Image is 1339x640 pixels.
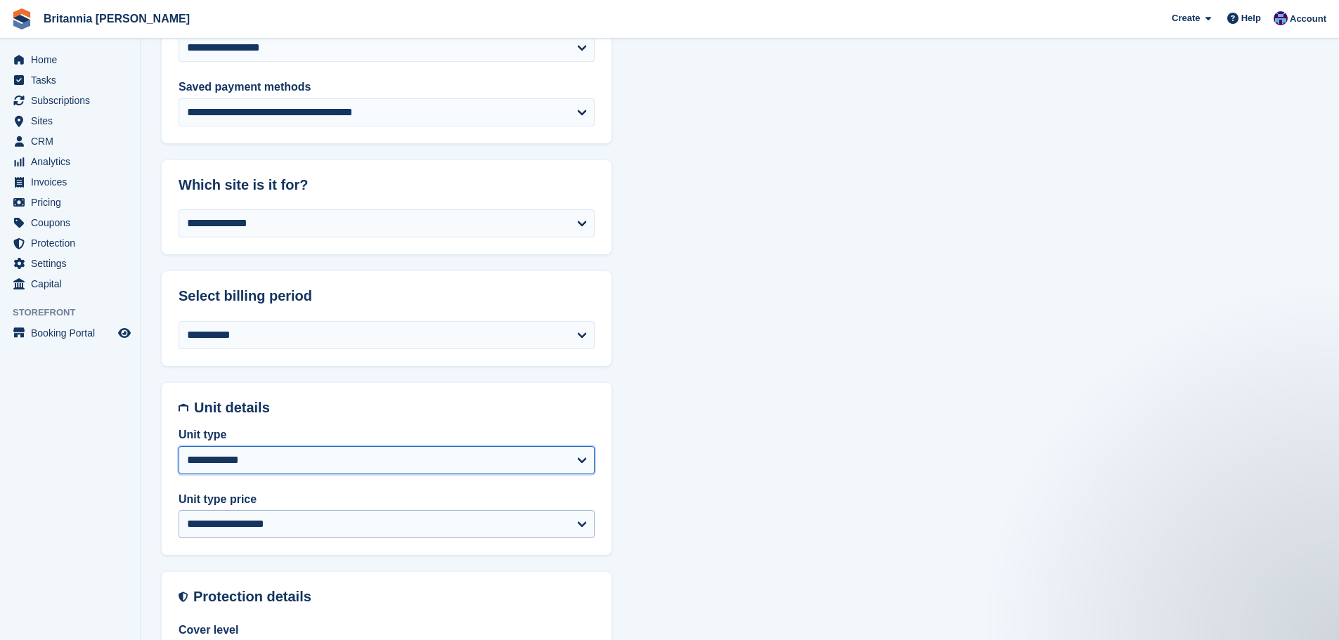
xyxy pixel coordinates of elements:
[31,111,115,131] span: Sites
[1290,12,1326,26] span: Account
[7,111,133,131] a: menu
[31,192,115,212] span: Pricing
[7,192,133,212] a: menu
[179,400,188,416] img: unit-details-icon-595b0c5c156355b767ba7b61e002efae458ec76ed5ec05730b8e856ff9ea34a9.svg
[7,213,133,233] a: menu
[31,50,115,70] span: Home
[13,306,140,320] span: Storefront
[38,7,195,30] a: Britannia [PERSON_NAME]
[1241,11,1261,25] span: Help
[116,325,133,341] a: Preview store
[11,8,32,30] img: stora-icon-8386f47178a22dfd0bd8f6a31ec36ba5ce8667c1dd55bd0f319d3a0aa187defe.svg
[7,254,133,273] a: menu
[179,491,595,508] label: Unit type price
[31,233,115,253] span: Protection
[7,91,133,110] a: menu
[31,274,115,294] span: Capital
[31,172,115,192] span: Invoices
[194,400,595,416] h2: Unit details
[31,152,115,171] span: Analytics
[31,254,115,273] span: Settings
[7,233,133,253] a: menu
[7,152,133,171] a: menu
[179,79,595,96] label: Saved payment methods
[7,274,133,294] a: menu
[31,91,115,110] span: Subscriptions
[31,323,115,343] span: Booking Portal
[179,177,595,193] h2: Which site is it for?
[31,131,115,151] span: CRM
[31,70,115,90] span: Tasks
[1172,11,1200,25] span: Create
[7,323,133,343] a: menu
[179,426,595,443] label: Unit type
[179,622,595,639] label: Cover level
[7,50,133,70] a: menu
[179,589,188,605] img: insurance-details-icon-731ffda60807649b61249b889ba3c5e2b5c27d34e2e1fb37a309f0fde93ff34a.svg
[31,213,115,233] span: Coupons
[193,589,595,605] h2: Protection details
[7,70,133,90] a: menu
[179,288,595,304] h2: Select billing period
[7,131,133,151] a: menu
[1274,11,1288,25] img: Becca Clark
[7,172,133,192] a: menu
